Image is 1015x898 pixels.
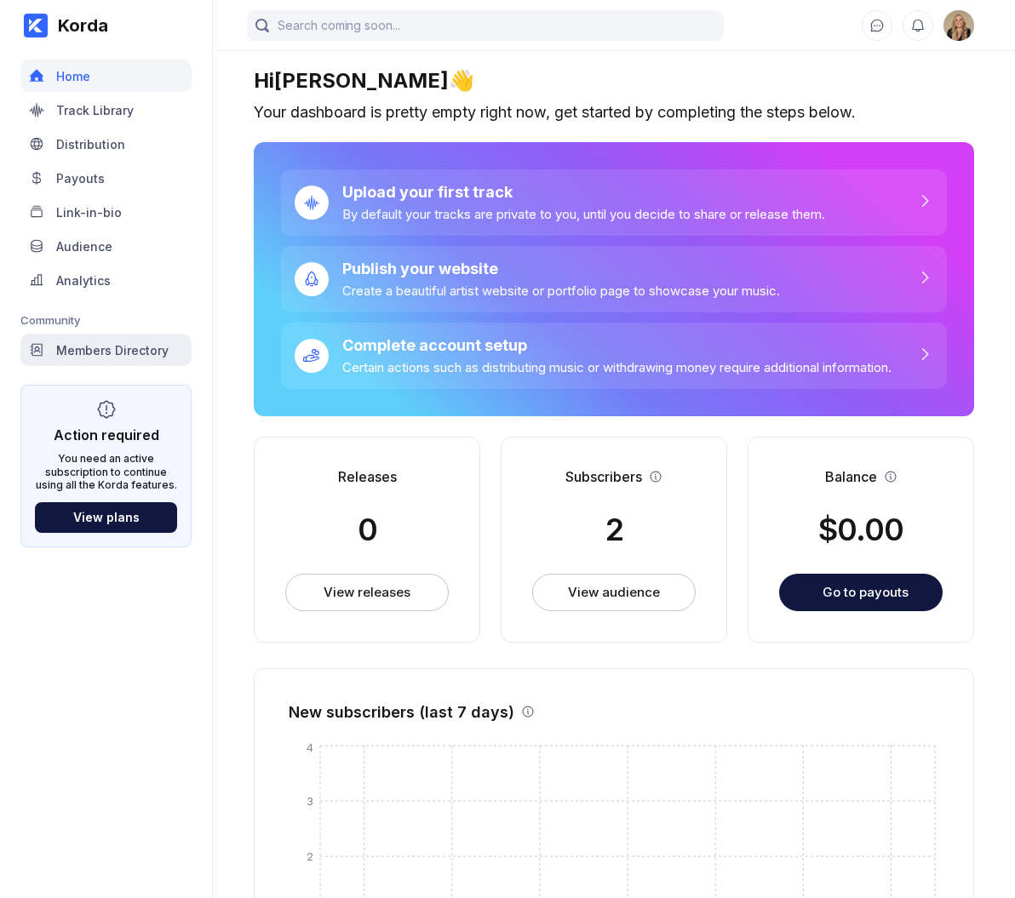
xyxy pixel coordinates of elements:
input: Search coming soon... [247,10,724,41]
div: Members Directory [56,343,169,357]
div: Create a beautiful artist website or portfolio page to showcase your music. [342,283,780,299]
img: 160x160 [943,10,974,41]
div: View plans [73,510,140,524]
a: Home [20,60,192,94]
div: Complete account setup [342,336,892,354]
div: Payouts [56,171,105,186]
a: Members Directory [20,334,192,368]
div: Track Library [56,103,134,117]
div: Go to payouts [823,584,909,600]
div: Publish your website [342,260,780,277]
div: Korda [48,15,108,36]
a: Track Library [20,94,192,128]
div: New subscribers (last 7 days) [289,703,514,721]
a: Audience [20,230,192,264]
div: Upload your first track [342,183,825,201]
tspan: 2 [307,849,313,862]
div: Community [20,313,192,327]
div: Certain actions such as distributing music or withdrawing money require additional information. [342,359,892,375]
div: Your dashboard is pretty empty right now, get started by completing the steps below. [254,103,974,122]
a: Analytics [20,264,192,298]
a: Payouts [20,162,192,196]
div: By default your tracks are private to you, until you decide to share or release them. [342,206,825,222]
tspan: 4 [307,741,313,754]
div: 2 [605,511,623,548]
div: Distribution [56,137,125,152]
button: View audience [532,574,696,611]
div: Action required [54,426,159,443]
a: Upload your first trackBy default your tracks are private to you, until you decide to share or re... [281,169,947,236]
div: View releases [324,584,410,601]
div: Balance [825,468,877,485]
a: Complete account setupCertain actions such as distributing music or withdrawing money require add... [281,323,947,389]
div: 0 [358,511,377,548]
button: View plans [35,502,177,533]
div: Analytics [56,273,111,288]
div: View audience [568,584,659,601]
a: Publish your websiteCreate a beautiful artist website or portfolio page to showcase your music. [281,246,947,312]
div: Alina Verbenchuk [943,10,974,41]
a: Distribution [20,128,192,162]
button: Go to payouts [779,574,943,611]
div: You need an active subscription to continue using all the Korda features. [35,452,177,492]
tspan: 3 [307,793,313,807]
div: Subscribers [565,468,642,485]
button: View releases [285,574,449,611]
div: Releases [338,468,397,485]
div: Audience [56,239,112,254]
div: Hi [PERSON_NAME] 👋 [254,68,974,93]
div: Home [56,69,90,83]
div: Link-in-bio [56,205,122,220]
div: $ 0.00 [818,511,903,548]
a: Link-in-bio [20,196,192,230]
